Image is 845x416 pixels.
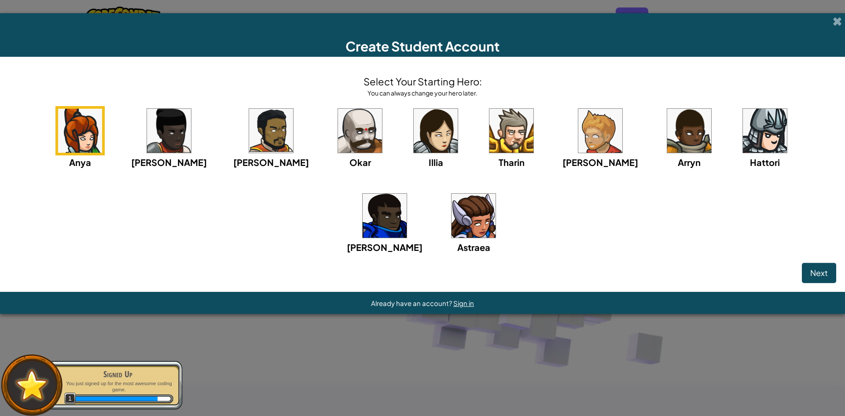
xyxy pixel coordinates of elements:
img: portrait.png [578,109,622,153]
div: Signed Up [62,368,173,380]
img: portrait.png [363,194,407,238]
img: portrait.png [147,109,191,153]
span: 1 [64,393,76,405]
h4: Select Your Starting Hero: [364,74,482,88]
img: portrait.png [58,109,102,153]
span: Next [810,268,828,278]
span: Hattori [750,157,780,168]
span: Illia [429,157,443,168]
img: portrait.png [667,109,711,153]
img: portrait.png [452,194,496,238]
img: portrait.png [414,109,458,153]
img: portrait.png [249,109,293,153]
span: Tharin [499,157,525,168]
div: You can always change your hero later. [364,88,482,97]
span: Arryn [678,157,701,168]
a: Sign in [453,299,474,307]
button: Next [802,263,836,283]
p: You just signed up for the most awesome coding game. [62,380,173,393]
span: Already have an account? [371,299,453,307]
span: Astraea [457,242,490,253]
span: Create Student Account [345,38,500,55]
img: portrait.png [743,109,787,153]
span: Okar [349,157,371,168]
span: [PERSON_NAME] [131,157,207,168]
span: [PERSON_NAME] [233,157,309,168]
img: default.png [12,365,52,405]
img: portrait.png [338,109,382,153]
span: [PERSON_NAME] [347,242,422,253]
img: portrait.png [489,109,533,153]
span: [PERSON_NAME] [562,157,638,168]
span: Anya [69,157,91,168]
